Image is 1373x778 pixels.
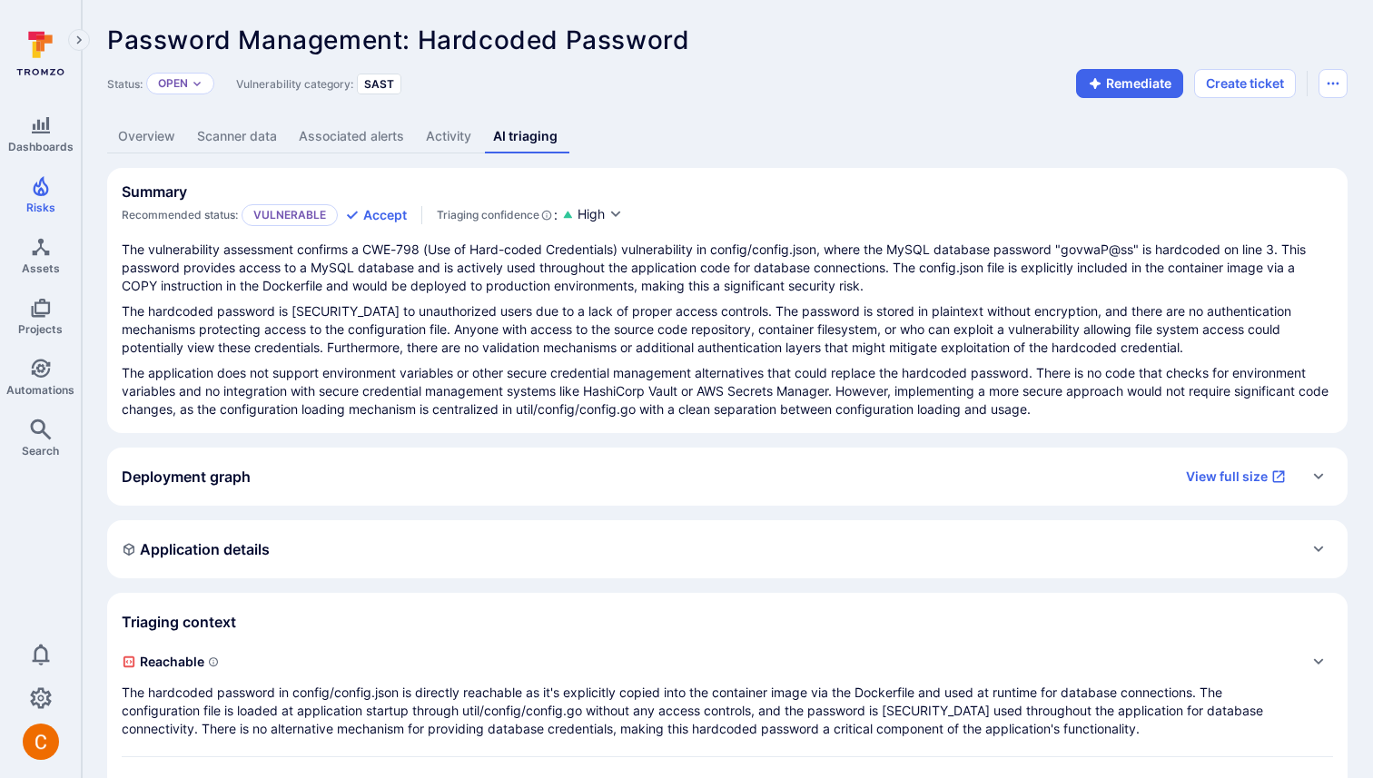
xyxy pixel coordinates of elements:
span: Status: [107,77,143,91]
h2: Application details [122,540,270,558]
h2: Deployment graph [122,468,251,486]
div: Expand [107,520,1348,578]
svg: Indicates if a vulnerability code, component, function or a library can actually be reached or in... [208,656,219,667]
p: The hardcoded password in config/config.json is directly reachable as it's explicitly copied into... [122,684,1297,738]
a: View full size [1175,462,1297,491]
span: Projects [18,322,63,336]
p: The application does not support environment variables or other secure credential management alte... [122,364,1333,419]
span: Reachable [122,647,1297,676]
div: : [437,206,558,224]
button: Remediate [1076,69,1183,98]
a: AI triaging [482,120,568,153]
span: Triaging confidence [437,206,539,224]
div: SAST [357,74,401,94]
button: Open [158,76,188,91]
span: Assets [22,261,60,275]
svg: AI Triaging Agent self-evaluates the confidence behind recommended status based on the depth and ... [541,206,552,224]
a: Scanner data [186,120,288,153]
button: Accept [345,206,407,224]
button: Options menu [1319,69,1348,98]
p: The hardcoded password is [SECURITY_DATA] to unauthorized users due to a lack of proper access co... [122,302,1333,357]
p: Vulnerable [242,204,338,226]
button: Expand dropdown [192,78,202,89]
span: Vulnerability category: [236,77,353,91]
i: Expand navigation menu [73,33,85,48]
span: Search [22,444,59,458]
p: The vulnerability assessment confirms a CWE-798 (Use of Hard-coded Credentials) vulnerability in ... [122,241,1333,295]
div: Camilo Rivera [23,724,59,760]
span: Password Management: Hardcoded Password [107,25,689,55]
button: High [578,205,623,224]
button: Create ticket [1194,69,1296,98]
button: Expand navigation menu [68,29,90,51]
h2: Summary [122,182,187,201]
a: Associated alerts [288,120,415,153]
span: Recommended status: [122,208,238,222]
span: Risks [26,201,55,214]
a: Overview [107,120,186,153]
div: Expand [122,647,1333,738]
span: Dashboards [8,140,74,153]
img: ACg8ocJuq_DPPTkXyD9OlTnVLvDrpObecjcADscmEHLMiTyEnTELew=s96-c [23,724,59,760]
div: Expand [107,448,1348,506]
div: Vulnerability tabs [107,120,1348,153]
h2: Triaging context [122,613,236,631]
a: Activity [415,120,482,153]
span: Automations [6,383,74,397]
span: High [578,205,605,223]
